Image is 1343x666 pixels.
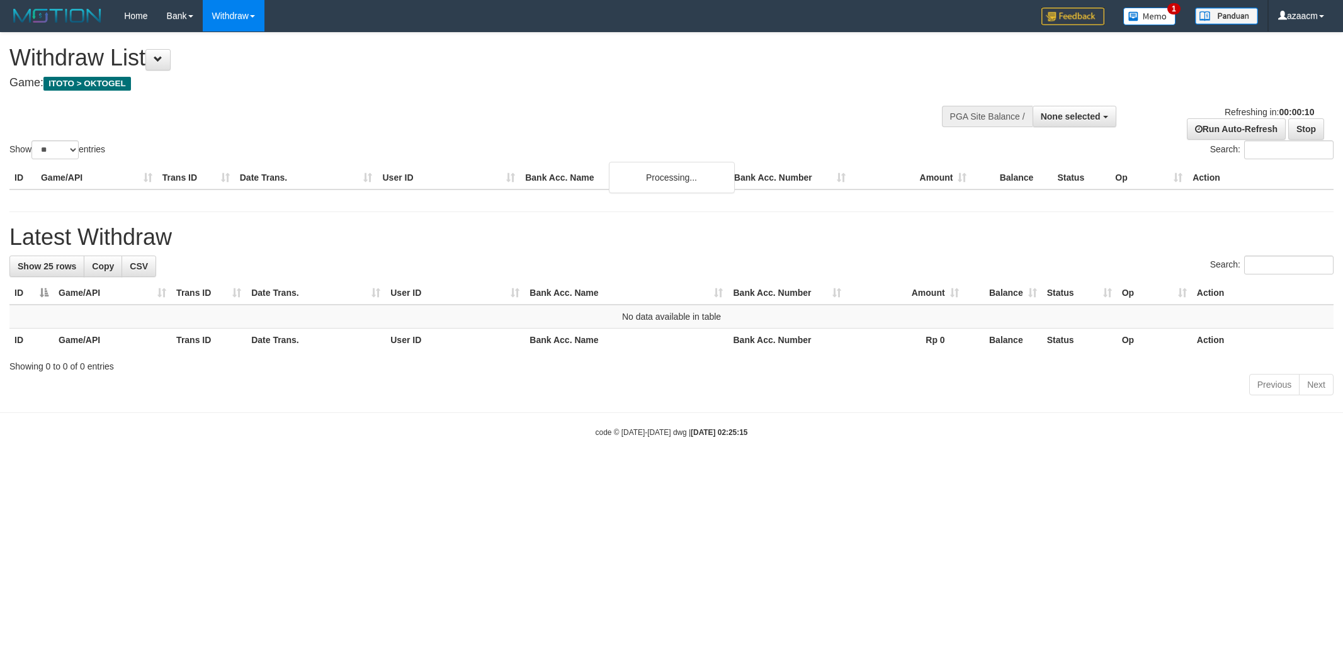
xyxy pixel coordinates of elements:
[524,281,728,305] th: Bank Acc. Name: activate to sort column ascending
[9,45,883,71] h1: Withdraw List
[1123,8,1176,25] img: Button%20Memo.svg
[9,225,1334,250] h1: Latest Withdraw
[1117,329,1192,352] th: Op
[1225,107,1314,117] span: Refreshing in:
[1167,3,1181,14] span: 1
[246,281,385,305] th: Date Trans.: activate to sort column ascending
[1279,107,1314,117] strong: 00:00:10
[942,106,1033,127] div: PGA Site Balance /
[851,166,972,189] th: Amount
[729,166,851,189] th: Bank Acc. Number
[385,329,524,352] th: User ID
[9,256,84,277] a: Show 25 rows
[1042,281,1117,305] th: Status: activate to sort column ascending
[1195,8,1258,25] img: panduan.png
[54,281,171,305] th: Game/API: activate to sort column ascending
[130,261,148,271] span: CSV
[1117,281,1192,305] th: Op: activate to sort column ascending
[1041,8,1104,25] img: Feedback.jpg
[171,281,246,305] th: Trans ID: activate to sort column ascending
[246,329,385,352] th: Date Trans.
[964,281,1042,305] th: Balance: activate to sort column ascending
[1187,166,1334,189] th: Action
[1299,374,1334,395] a: Next
[9,140,105,159] label: Show entries
[524,329,728,352] th: Bank Acc. Name
[9,166,36,189] th: ID
[31,140,79,159] select: Showentries
[1210,140,1334,159] label: Search:
[846,329,964,352] th: Rp 0
[691,428,747,437] strong: [DATE] 02:25:15
[1052,166,1110,189] th: Status
[964,329,1042,352] th: Balance
[1210,256,1334,274] label: Search:
[122,256,156,277] a: CSV
[1244,140,1334,159] input: Search:
[609,162,735,193] div: Processing...
[9,281,54,305] th: ID: activate to sort column descending
[43,77,131,91] span: ITOTO > OKTOGEL
[385,281,524,305] th: User ID: activate to sort column ascending
[1110,166,1187,189] th: Op
[235,166,378,189] th: Date Trans.
[1042,329,1117,352] th: Status
[972,166,1052,189] th: Balance
[1288,118,1324,140] a: Stop
[520,166,729,189] th: Bank Acc. Name
[1244,256,1334,274] input: Search:
[1249,374,1300,395] a: Previous
[157,166,235,189] th: Trans ID
[728,281,846,305] th: Bank Acc. Number: activate to sort column ascending
[1192,329,1334,352] th: Action
[9,77,883,89] h4: Game:
[54,329,171,352] th: Game/API
[596,428,748,437] small: code © [DATE]-[DATE] dwg |
[84,256,122,277] a: Copy
[9,6,105,25] img: MOTION_logo.png
[171,329,246,352] th: Trans ID
[36,166,157,189] th: Game/API
[1187,118,1286,140] a: Run Auto-Refresh
[9,329,54,352] th: ID
[18,261,76,271] span: Show 25 rows
[9,355,1334,373] div: Showing 0 to 0 of 0 entries
[1192,281,1334,305] th: Action
[846,281,964,305] th: Amount: activate to sort column ascending
[9,305,1334,329] td: No data available in table
[728,329,846,352] th: Bank Acc. Number
[1041,111,1101,121] span: None selected
[92,261,114,271] span: Copy
[1033,106,1116,127] button: None selected
[377,166,520,189] th: User ID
